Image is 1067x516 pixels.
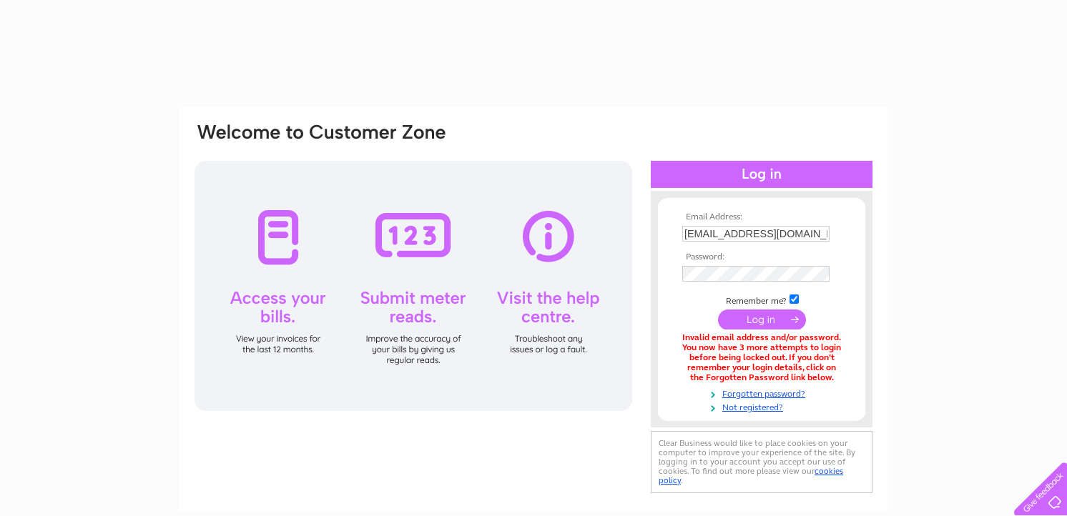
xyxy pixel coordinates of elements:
[682,400,845,413] a: Not registered?
[682,333,841,382] div: Invalid email address and/or password. You now have 3 more attempts to login before being locked ...
[679,252,845,262] th: Password:
[718,309,806,329] input: Submit
[679,292,845,307] td: Remember me?
[651,431,872,493] div: Clear Business would like to place cookies on your computer to improve your experience of the sit...
[679,212,845,222] th: Email Address:
[682,386,845,400] a: Forgotten password?
[659,466,843,485] a: cookies policy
